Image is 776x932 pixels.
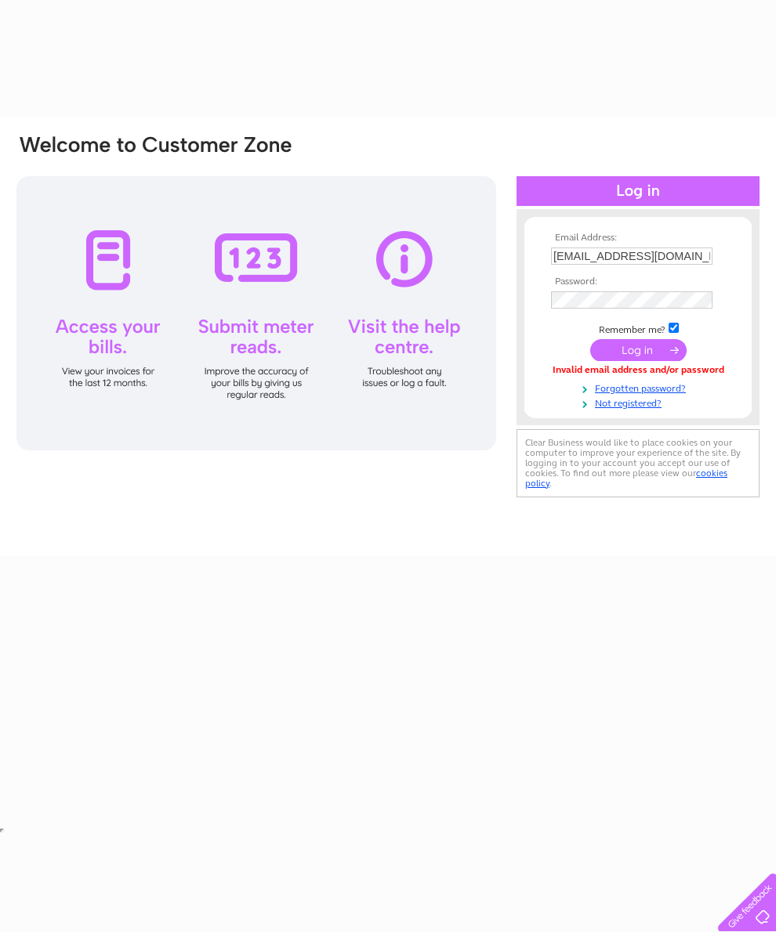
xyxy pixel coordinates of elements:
td: Remember me? [547,320,729,336]
input: Submit [590,339,687,361]
a: Not registered? [551,395,729,410]
div: Clear Business would like to place cookies on your computer to improve your experience of the sit... [517,429,760,497]
a: Forgotten password? [551,380,729,395]
th: Email Address: [547,233,729,244]
a: cookies policy [525,468,727,489]
th: Password: [547,276,729,287]
div: Invalid email address and/or password [551,365,725,376]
